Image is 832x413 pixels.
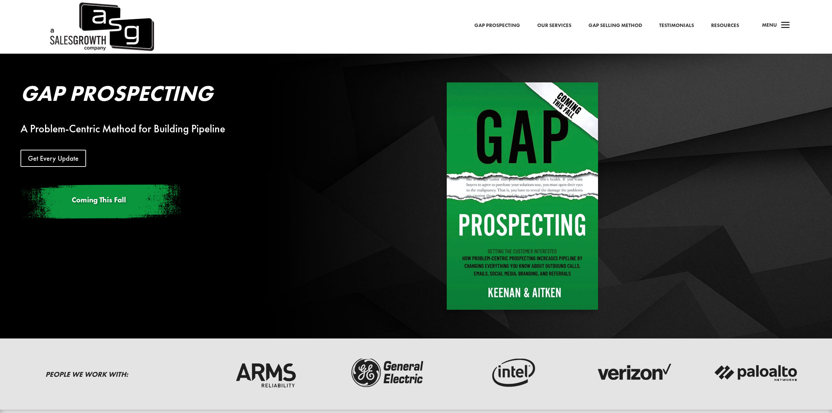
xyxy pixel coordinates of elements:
[72,195,126,205] span: Coming This Fall
[591,356,676,390] img: verizon-logo-dark
[779,19,792,32] span: a
[659,21,694,30] a: Testimonials
[20,150,86,167] a: Get Every Update
[588,21,642,30] a: Gap Selling Method
[447,82,598,309] img: Gap Prospecting - Coming This Fall
[20,82,376,108] h2: Gap Prospecting
[20,125,376,133] div: A Problem-Centric Method for Building Pipeline
[468,356,554,390] img: intel-logo-dark
[223,356,308,390] img: arms-reliability-logo-dark
[537,21,571,30] a: Our Services
[346,356,431,390] img: ge-logo-dark
[762,22,777,28] span: Menu
[711,21,739,30] a: Resources
[713,356,799,390] img: palato-networks-logo-dark
[474,21,520,30] a: Gap Prospecting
